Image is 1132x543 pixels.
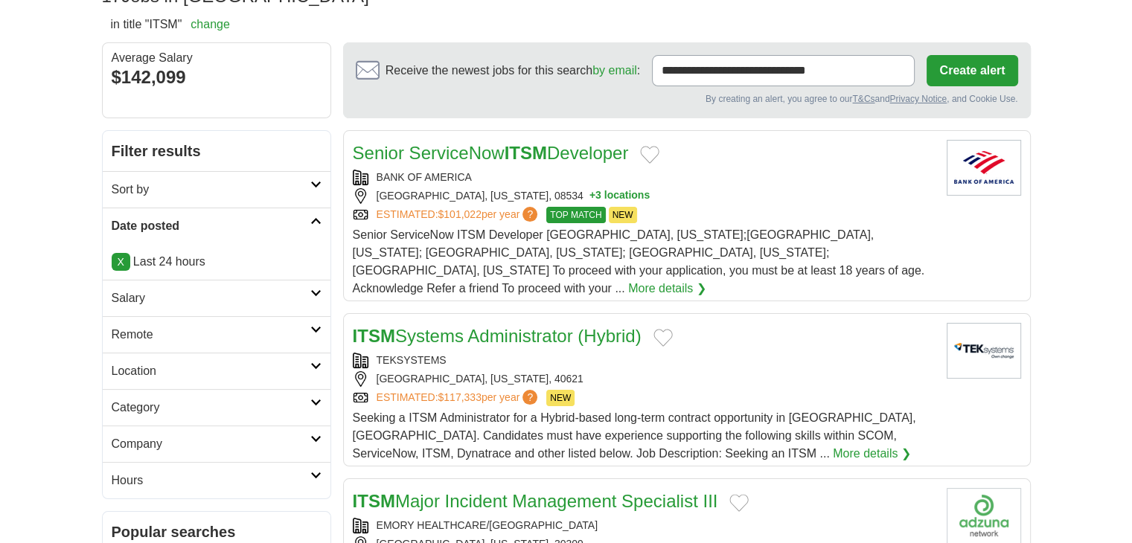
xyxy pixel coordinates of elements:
h2: Sort by [112,181,310,199]
a: change [191,18,230,30]
a: Hours [103,462,330,498]
div: $142,099 [112,64,322,91]
span: $101,022 [438,208,481,220]
h2: Date posted [112,217,310,235]
h2: Hours [112,472,310,489]
a: BANK OF AMERICA [377,171,472,183]
a: by email [592,64,637,77]
span: $117,333 [438,391,481,403]
a: ESTIMATED:$117,333per year? [377,390,541,406]
button: Add to favorite jobs [729,494,749,512]
span: + [589,188,595,204]
a: TEKSYSTEMS [377,354,447,366]
h2: Popular searches [112,521,322,543]
span: Receive the newest jobs for this search : [386,62,640,80]
a: Senior ServiceNowITSMDeveloper [353,143,629,163]
span: Seeking a ITSM Administrator for a Hybrid-based long-term contract opportunity in [GEOGRAPHIC_DAT... [353,411,916,460]
button: Add to favorite jobs [653,329,673,347]
a: Location [103,353,330,389]
a: T&Cs [852,94,874,104]
a: Date posted [103,208,330,244]
div: EMORY HEALTHCARE/[GEOGRAPHIC_DATA] [353,518,935,533]
a: Sort by [103,171,330,208]
h2: Category [112,399,310,417]
span: ? [522,207,537,222]
span: Senior ServiceNow ITSM Developer [GEOGRAPHIC_DATA], [US_STATE];[GEOGRAPHIC_DATA], [US_STATE]; [GE... [353,228,925,295]
span: TOP MATCH [546,207,605,223]
p: Last 24 hours [112,253,322,271]
a: Salary [103,280,330,316]
a: ITSMMajor Incident Management Specialist III [353,491,718,511]
span: NEW [546,390,575,406]
button: Create alert [927,55,1017,86]
a: Privacy Notice [889,94,947,104]
a: ITSMSystems Administrator (Hybrid) [353,326,642,346]
div: [GEOGRAPHIC_DATA], [US_STATE], 40621 [353,371,935,387]
span: ? [522,390,537,405]
a: Remote [103,316,330,353]
h2: Location [112,362,310,380]
a: Company [103,425,330,462]
a: Category [103,389,330,425]
a: More details ❯ [833,445,911,463]
strong: ITSM [505,143,547,163]
img: TEKsystems logo [947,323,1021,379]
h2: Remote [112,326,310,344]
a: More details ❯ [628,280,706,298]
a: ESTIMATED:$101,022per year? [377,207,541,223]
div: [GEOGRAPHIC_DATA], [US_STATE], 08534 [353,188,935,204]
h2: Company [112,435,310,453]
button: Add to favorite jobs [640,146,659,164]
img: Bank of America logo [947,140,1021,196]
strong: ITSM [353,491,395,511]
div: By creating an alert, you agree to our and , and Cookie Use. [356,92,1018,106]
h2: Filter results [103,131,330,171]
span: NEW [609,207,637,223]
a: X [112,253,130,271]
div: Average Salary [112,52,322,64]
button: +3 locations [589,188,650,204]
h2: Salary [112,289,310,307]
strong: ITSM [353,326,395,346]
h2: in title "ITSM" [111,16,230,33]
